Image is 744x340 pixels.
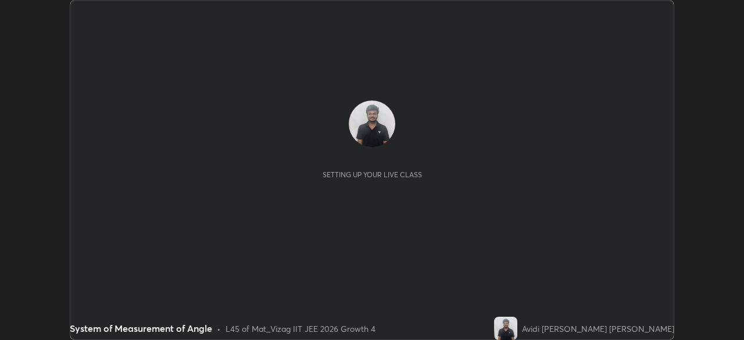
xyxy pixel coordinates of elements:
[217,323,221,335] div: •
[323,170,422,179] div: Setting up your live class
[494,317,517,340] img: fdab62d5ebe0400b85cf6e9720f7db06.jpg
[349,101,395,147] img: fdab62d5ebe0400b85cf6e9720f7db06.jpg
[226,323,375,335] div: L45 of Mat_Vizag IIT JEE 2026 Growth 4
[522,323,674,335] div: Avidi [PERSON_NAME] [PERSON_NAME]
[70,321,212,335] div: System of Measurement of Angle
